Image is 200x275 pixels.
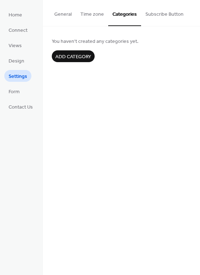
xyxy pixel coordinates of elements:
[4,55,29,66] a: Design
[4,101,37,112] a: Contact Us
[4,9,26,20] a: Home
[52,38,191,45] span: You haven't created any categories yet.
[9,57,24,65] span: Design
[9,42,22,50] span: Views
[55,53,91,61] span: Add category
[9,73,27,80] span: Settings
[9,11,22,19] span: Home
[9,104,33,111] span: Contact Us
[9,88,20,96] span: Form
[4,85,24,97] a: Form
[4,70,31,82] a: Settings
[4,24,32,36] a: Connect
[9,27,27,34] span: Connect
[4,39,26,51] a: Views
[52,50,95,62] button: Add category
